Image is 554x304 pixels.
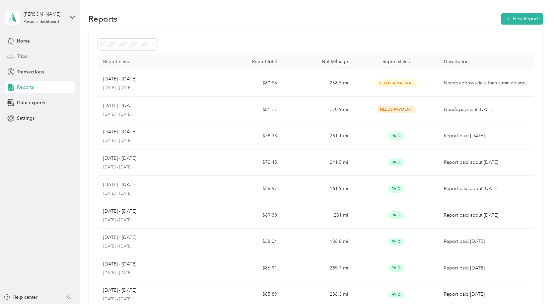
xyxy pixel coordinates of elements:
p: [DATE] - [DATE] [103,244,206,250]
div: Personal dashboard [24,20,59,24]
td: 289.7 mi [282,255,353,282]
span: Reports [17,84,34,91]
p: [DATE] - [DATE] [103,287,136,294]
p: [DATE] - [DATE] [103,296,206,302]
p: Needs approval less than a minute ago [444,79,528,87]
p: Needs payment [DATE] [444,106,528,113]
p: Report paid about [DATE] [444,212,528,219]
div: [PERSON_NAME] [24,11,65,18]
p: Report paid [DATE] [444,238,528,245]
p: [DATE] - [DATE] [103,208,136,215]
span: Home [17,38,30,45]
p: [DATE] - [DATE] [103,164,206,170]
td: $38.04 [211,229,282,255]
td: $69.30 [211,202,282,229]
td: 268.5 mi [282,70,353,97]
td: 270.9 mi [282,97,353,123]
p: [DATE] - [DATE] [103,181,136,188]
span: Paid [388,211,404,219]
span: Paid [388,264,404,272]
p: [DATE] - [DATE] [103,155,136,162]
span: Data exports [17,99,45,106]
span: Paid [388,291,404,298]
td: 261.1 mi [282,123,353,150]
p: [DATE] - [DATE] [103,102,136,109]
td: 161.9 mi [282,176,353,202]
th: Net Mileage [282,53,353,70]
td: $72.45 [211,150,282,176]
td: $81.27 [211,97,282,123]
span: Paid [388,238,404,246]
p: Report paid [DATE] [444,132,528,140]
td: 231 mi [282,202,353,229]
p: Report paid [DATE] [444,291,528,298]
p: [DATE] - [DATE] [103,270,206,276]
p: [DATE] - [DATE] [103,85,206,91]
button: New Report [501,13,543,25]
td: $78.33 [211,123,282,150]
span: Paid [388,185,404,193]
p: Report paid about [DATE] [444,185,528,192]
span: Transactions [17,68,44,75]
span: Paid [388,158,404,166]
th: Description [439,53,533,70]
span: Trips [17,53,27,60]
p: [DATE] - [DATE] [103,138,206,144]
td: 126.8 mi [282,229,353,255]
p: [DATE] - [DATE] [103,75,136,83]
span: Needs Approval [375,79,417,87]
td: $86.91 [211,255,282,282]
span: Settings [17,115,35,122]
th: Report total [211,53,282,70]
p: [DATE] - [DATE] [103,128,136,136]
p: Report paid about [DATE] [444,159,528,166]
p: Report paid [DATE] [444,264,528,272]
iframe: Everlance-gr Chat Button Frame [517,267,554,304]
button: Help center [4,294,37,301]
span: Paid [388,132,404,140]
div: Report status [359,59,433,64]
th: Report name [98,53,211,70]
p: [DATE] - [DATE] [103,191,206,197]
span: Needs Payment [377,106,416,113]
td: $80.55 [211,70,282,97]
p: [DATE] - [DATE] [103,260,136,268]
p: [DATE] - [DATE] [103,112,206,118]
h1: Reports [89,15,117,22]
p: [DATE] - [DATE] [103,217,206,223]
td: $48.57 [211,176,282,202]
td: 241.5 mi [282,150,353,176]
p: [DATE] - [DATE] [103,234,136,241]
